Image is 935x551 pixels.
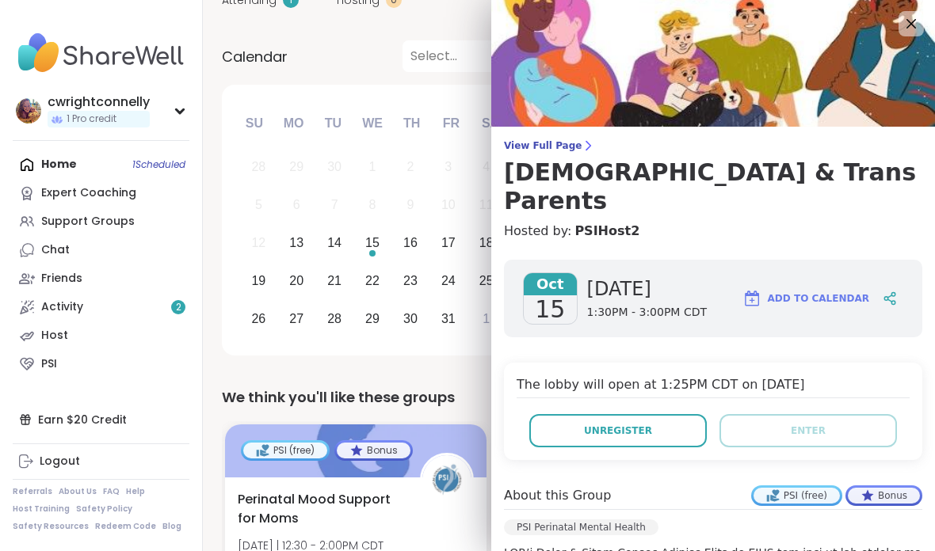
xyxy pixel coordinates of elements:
div: 12 [251,232,265,253]
div: PSI (free) [243,443,327,458]
a: Logout [13,447,189,476]
div: 18 [479,232,494,253]
span: 2 [176,301,181,314]
div: Choose Saturday, November 1st, 2025 [469,302,503,336]
div: Sa [473,106,508,141]
div: Bonus [848,488,920,503]
div: Earn $20 Credit [13,405,189,434]
a: About Us [59,486,97,497]
div: Not available Monday, September 29th, 2025 [280,150,314,184]
div: Not available Friday, October 10th, 2025 [431,188,465,222]
div: 1 [369,156,376,177]
span: Perinatal Mood Support for Moms [238,490,403,528]
a: Help [126,486,145,497]
div: Not available Sunday, October 5th, 2025 [242,188,276,222]
div: Choose Friday, October 17th, 2025 [431,226,465,260]
div: 26 [251,308,265,329]
div: Logout [40,454,80,469]
div: Choose Sunday, October 19th, 2025 [242,264,276,298]
h3: [DEMOGRAPHIC_DATA] & Trans Parents [504,158,922,215]
div: Choose Wednesday, October 29th, 2025 [356,302,390,336]
div: 4 [483,156,490,177]
div: Not available Wednesday, October 8th, 2025 [356,188,390,222]
span: Add to Calendar [768,291,869,306]
a: PSI [13,350,189,378]
span: View Full Page [504,139,922,152]
div: 29 [365,308,380,329]
div: 31 [441,308,456,329]
span: Calendar [222,46,288,67]
div: 23 [403,270,418,291]
div: 14 [327,232,342,253]
div: 5 [255,194,262,215]
div: 16 [403,232,418,253]
div: 27 [289,308,303,329]
a: Activity2 [13,293,189,321]
div: Mo [276,106,311,141]
div: 6 [293,194,300,215]
div: Support Groups [41,214,135,230]
div: We [355,106,390,141]
img: ShareWell Nav Logo [13,25,189,81]
a: Friends [13,264,189,293]
div: Not available Thursday, October 2nd, 2025 [394,150,428,184]
span: 1:30PM - 3:00PM CDT [587,305,707,321]
div: 24 [441,270,456,291]
div: Choose Saturday, October 18th, 2025 [469,226,503,260]
div: Not available Friday, October 3rd, 2025 [431,150,465,184]
button: Unregister [529,414,707,447]
div: Chat [41,242,70,258]
img: ShareWell Logomark [742,289,761,308]
a: Host Training [13,503,70,515]
a: Chat [13,236,189,264]
div: Choose Thursday, October 23rd, 2025 [394,264,428,298]
span: Enter [791,424,826,438]
div: Choose Monday, October 27th, 2025 [280,302,314,336]
img: cwrightconnelly [16,98,41,123]
div: Bonus [337,443,410,458]
button: Add to Calendar [735,279,876,317]
div: 30 [403,308,418,329]
div: Choose Tuesday, October 14th, 2025 [318,226,352,260]
div: Choose Thursday, October 30th, 2025 [394,302,428,336]
div: 8 [369,194,376,215]
div: Choose Sunday, October 26th, 2025 [242,302,276,336]
span: Oct [524,273,577,295]
div: Su [237,106,272,141]
a: Host [13,321,189,350]
div: 10 [441,194,456,215]
a: Support Groups [13,207,189,236]
div: 15 [365,232,380,253]
div: 19 [251,270,265,291]
a: Safety Resources [13,521,89,532]
a: Blog [162,521,181,532]
span: [DATE] [587,276,707,302]
div: Choose Tuesday, October 21st, 2025 [318,264,352,298]
div: Choose Saturday, October 25th, 2025 [469,264,503,298]
div: cwrightconnelly [48,93,150,111]
div: Not available Thursday, October 9th, 2025 [394,188,428,222]
div: 2 [406,156,414,177]
a: Redeem Code [95,521,156,532]
h4: About this Group [504,486,611,505]
div: Choose Wednesday, October 22nd, 2025 [356,264,390,298]
div: Choose Monday, October 13th, 2025 [280,226,314,260]
div: Not available Tuesday, September 30th, 2025 [318,150,352,184]
h4: Hosted by: [504,222,922,241]
div: Choose Thursday, October 16th, 2025 [394,226,428,260]
div: 30 [327,156,342,177]
div: 1 [483,308,490,329]
div: 22 [365,270,380,291]
div: Not available Monday, October 6th, 2025 [280,188,314,222]
span: 15 [535,295,565,324]
div: Choose Monday, October 20th, 2025 [280,264,314,298]
div: 25 [479,270,494,291]
div: Not available Sunday, September 28th, 2025 [242,150,276,184]
div: Not available Sunday, October 12th, 2025 [242,226,276,260]
div: 29 [289,156,303,177]
div: We think you'll like these groups [222,386,916,408]
h4: The lobby will open at 1:25PM CDT on [DATE] [517,375,910,398]
div: 13 [289,232,303,253]
span: 1 Pro credit [67,112,116,126]
div: Not available Saturday, October 4th, 2025 [469,150,503,184]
